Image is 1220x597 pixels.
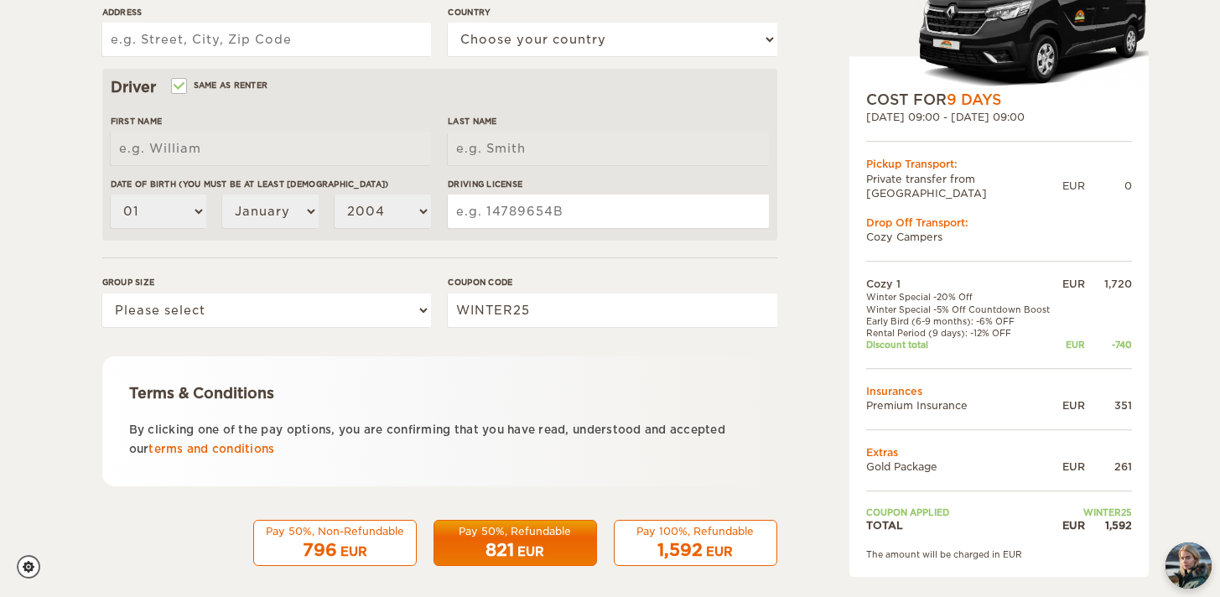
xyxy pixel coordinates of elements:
p: By clicking one of the pay options, you are confirming that you have read, understood and accepte... [129,420,750,459]
div: EUR [1058,277,1084,291]
div: 0 [1085,179,1132,193]
label: Group size [102,276,431,288]
td: Rental Period (9 days): -12% OFF [866,327,1059,339]
button: Pay 100%, Refundable 1,592 EUR [614,520,777,567]
label: Same as renter [173,77,268,93]
label: Last Name [448,115,768,127]
label: Coupon code [448,276,776,288]
div: EUR [517,543,544,560]
label: Country [448,6,776,18]
td: TOTAL [866,519,1059,533]
td: Insurances [866,384,1132,398]
div: EUR [706,543,733,560]
input: e.g. Street, City, Zip Code [102,23,431,56]
div: Terms & Conditions [129,383,750,403]
input: Same as renter [173,82,184,93]
td: Winter Special -5% Off Countdown Boost [866,304,1059,315]
input: e.g. 14789654B [448,195,768,228]
td: Discount total [866,340,1059,351]
div: Driver [111,77,769,97]
td: Cozy 1 [866,277,1059,291]
div: Drop Off Transport: [866,215,1132,230]
label: First Name [111,115,431,127]
a: Cookie settings [17,555,51,579]
img: Freyja at Cozy Campers [1165,542,1212,589]
input: e.g. Smith [448,132,768,165]
div: EUR [1058,398,1084,413]
td: Premium Insurance [866,398,1059,413]
div: EUR [1058,340,1084,351]
div: 261 [1085,459,1132,474]
td: Gold Package [866,459,1059,474]
div: EUR [1058,519,1084,533]
span: 1,592 [657,540,703,560]
div: EUR [1062,179,1085,193]
div: -740 [1085,340,1132,351]
span: 796 [303,540,337,560]
td: Private transfer from [GEOGRAPHIC_DATA] [866,172,1062,200]
div: 1,720 [1085,277,1132,291]
div: Pickup Transport: [866,158,1132,172]
span: 821 [485,540,514,560]
div: Pay 50%, Non-Refundable [264,524,406,538]
td: Extras [866,445,1132,459]
label: Date of birth (You must be at least [DEMOGRAPHIC_DATA]) [111,178,431,190]
div: The amount will be charged in EUR [866,548,1132,560]
div: Pay 50%, Refundable [444,524,586,538]
td: Winter Special -20% Off [866,291,1059,303]
button: chat-button [1165,542,1212,589]
div: Pay 100%, Refundable [625,524,766,538]
td: Coupon applied [866,506,1059,518]
div: EUR [340,543,367,560]
button: Pay 50%, Non-Refundable 796 EUR [253,520,417,567]
div: COST FOR [866,90,1132,110]
td: Early Bird (6-9 months): -6% OFF [866,315,1059,327]
div: EUR [1058,459,1084,474]
a: terms and conditions [148,443,274,455]
button: Pay 50%, Refundable 821 EUR [433,520,597,567]
td: WINTER25 [1058,506,1131,518]
label: Driving License [448,178,768,190]
div: 351 [1085,398,1132,413]
span: 9 Days [947,91,1001,108]
div: [DATE] 09:00 - [DATE] 09:00 [866,110,1132,124]
td: Cozy Campers [866,230,1132,244]
input: e.g. William [111,132,431,165]
label: Address [102,6,431,18]
div: 1,592 [1085,519,1132,533]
